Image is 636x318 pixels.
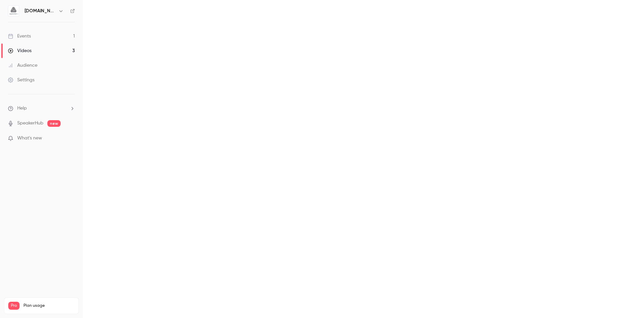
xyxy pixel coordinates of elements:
[8,6,19,16] img: aigmented.io
[8,105,75,112] li: help-dropdown-opener
[8,77,34,83] div: Settings
[17,135,42,142] span: What's new
[67,135,75,141] iframe: Noticeable Trigger
[25,8,56,14] h6: [DOMAIN_NAME]
[17,105,27,112] span: Help
[8,33,31,40] div: Events
[24,303,75,308] span: Plan usage
[8,62,37,69] div: Audience
[8,47,31,54] div: Videos
[17,120,43,127] a: SpeakerHub
[47,120,61,127] span: new
[8,302,20,310] span: Pro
